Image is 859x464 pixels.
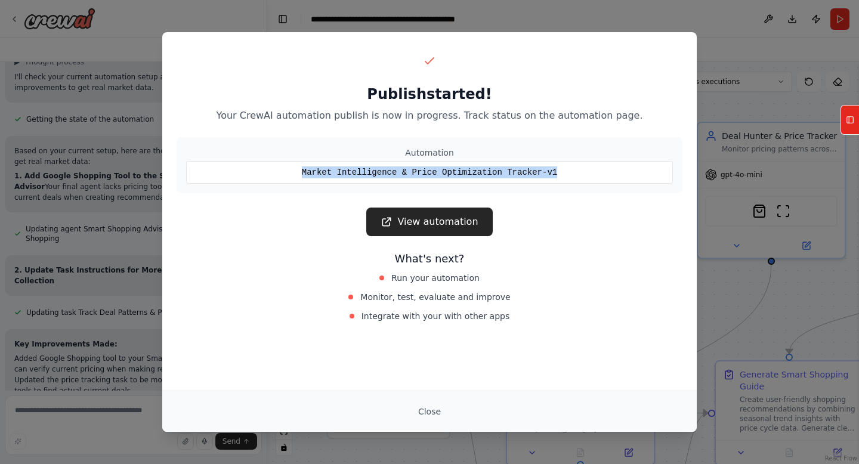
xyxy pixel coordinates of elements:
a: View automation [366,208,492,236]
div: Market Intelligence & Price Optimization Tracker-v1 [186,161,673,184]
h2: Publish started! [177,85,682,104]
h3: What's next? [177,250,682,267]
span: Run your automation [391,272,480,284]
span: Integrate with your with other apps [361,310,510,322]
p: Your CrewAI automation publish is now in progress. Track status on the automation page. [177,109,682,123]
div: Automation [186,147,673,159]
button: Close [409,401,450,422]
span: Monitor, test, evaluate and improve [360,291,510,303]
